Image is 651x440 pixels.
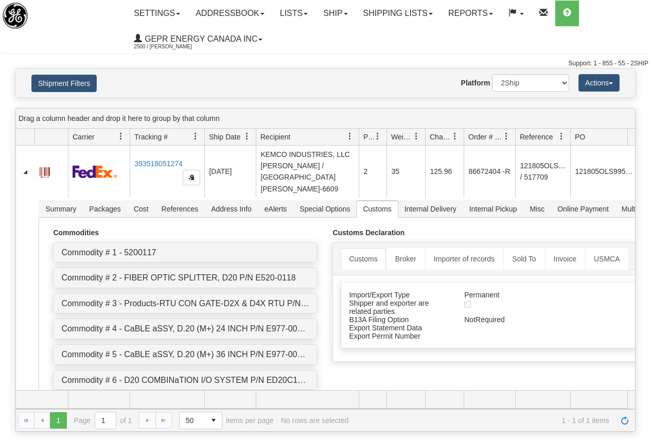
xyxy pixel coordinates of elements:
[209,132,240,142] span: Ship Date
[341,332,456,340] div: Export Permit Number
[341,128,359,145] a: Recipient filter column settings
[68,129,130,146] th: Press ctrl + space to group
[95,412,116,429] input: Page 1
[446,128,464,145] a: Charge filter column settings
[464,146,515,198] td: 86672404 -R
[31,75,97,92] button: Shipment Filters
[179,412,274,429] span: items per page
[20,167,30,177] a: Collapse
[553,128,570,145] a: Reference filter column settings
[523,201,551,217] span: Misc
[16,109,635,129] div: grid grouping header
[430,132,451,142] span: Charge
[575,132,585,142] span: PO
[186,415,199,426] span: 50
[504,248,544,270] a: Sold To
[130,129,204,146] th: Press ctrl + space to group
[456,291,596,299] div: Permanent
[398,201,463,217] span: Internal Delivery
[546,248,585,270] a: Invoice
[3,3,28,29] img: logo2500.jpg
[134,160,182,168] a: 393518051274
[468,132,503,142] span: Order # / Ship Request #
[356,1,441,26] a: Shipping lists
[570,129,639,146] th: Press ctrl + space to group
[391,132,413,142] span: Weight
[464,129,515,146] th: Press ctrl + space to group
[363,132,374,142] span: Packages
[83,201,127,217] span: Packages
[356,416,609,425] span: 1 - 1 of 1 items
[293,201,356,217] span: Special Options
[463,201,523,217] span: Internal Pickup
[183,170,200,185] button: Copy to clipboard
[238,128,256,145] a: Ship Date filter column settings
[112,128,130,145] a: Carrier filter column settings
[621,128,639,145] a: PO filter column settings
[357,201,397,217] span: Customs
[126,26,270,52] a: GEPR Energy Canada Inc 2500 / [PERSON_NAME]
[74,412,132,429] span: Page of 1
[126,1,188,26] a: Settings
[155,201,205,217] span: References
[341,299,456,315] div: Shipper and exporter are related parties
[426,248,503,270] a: Importer of records
[341,315,456,324] div: B13A Filing Option
[551,201,615,217] span: Online Payment
[627,167,650,272] iframe: chat widget
[260,132,290,142] span: Recipient
[61,273,295,282] a: Commodity # 2 - FIBER OPTIC SPLITTER, D20 P/N E520-0118
[617,412,633,429] a: Refresh
[461,78,490,88] label: Platform
[520,132,553,142] span: Reference
[39,201,82,217] span: Summary
[456,315,596,324] div: NotRequired
[61,376,344,384] a: Commodity # 6 - D20 COMBINaTION I/O SYSTEM P/N ED20C124554UUUA
[205,201,258,217] span: Address Info
[369,128,386,145] a: Packages filter column settings
[498,128,515,145] a: Order # / Ship Request # filter column settings
[272,1,315,26] a: Lists
[387,248,425,270] a: Broker
[204,146,256,198] td: [DATE]
[441,1,501,26] a: Reports
[134,42,211,52] span: 2500 / [PERSON_NAME]
[359,129,386,146] th: Press ctrl + space to group
[281,416,349,425] div: No rows are selected
[188,1,272,26] a: Addressbook
[315,1,355,26] a: Ship
[61,324,318,333] a: Commodity # 4 - CaBLE aSSY, D.20 (M+) 24 INCH P/N E977-0089/24
[3,59,648,68] div: Support: 1 - 855 - 55 - 2SHIP
[61,299,343,308] a: Commodity # 3 - Products-RTU CON GATE-D2X & D4X RTU P/N E540-0173
[50,412,66,429] span: Page 1
[142,34,257,43] span: GEPR Energy Canada Inc
[61,350,318,359] a: Commodity # 5 - CaBLE aSSY, D.20 (M+) 36 INCH P/N E977-0089/36
[408,128,425,145] a: Weight filter column settings
[332,228,404,237] strong: Customs Declaration
[359,146,386,198] td: 2
[134,132,168,142] span: Tracking #
[586,248,628,270] a: USMCA
[73,132,95,142] span: Carrier
[61,248,156,257] a: Commodity # 1 - 5200117
[515,146,570,198] td: 121805OLS99514936 / 517709
[341,291,456,299] div: Import/Export Type
[578,74,620,92] button: Actions
[386,146,425,198] td: 35
[425,129,464,146] th: Press ctrl + space to group
[425,146,464,198] td: 125.96
[40,163,50,179] a: Label
[570,146,639,198] td: 121805OLS99514936
[341,324,456,332] div: Export Statement Data
[187,128,204,145] a: Tracking # filter column settings
[128,201,155,217] span: Cost
[256,129,359,146] th: Press ctrl + space to group
[34,129,68,146] th: Press ctrl + space to group
[53,228,99,237] strong: Commodities
[341,248,385,270] a: Customs
[386,129,425,146] th: Press ctrl + space to group
[73,165,117,178] img: 2 - FedEx Express®
[256,146,359,198] td: KEMCO INDUSTRIES, LLC [PERSON_NAME] / [GEOGRAPHIC_DATA][PERSON_NAME]-6609
[204,129,256,146] th: Press ctrl + space to group
[205,412,222,429] span: select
